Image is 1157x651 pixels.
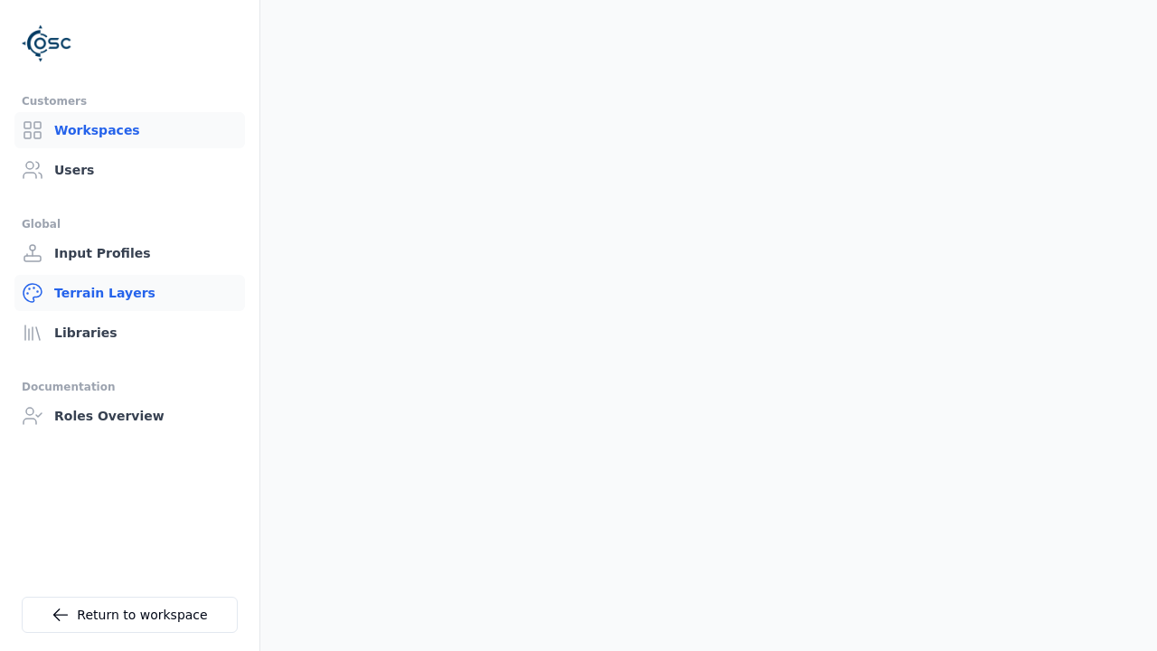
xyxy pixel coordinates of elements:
a: Return to workspace [22,597,238,633]
a: Users [14,152,245,188]
div: Documentation [22,376,238,398]
img: Logo [22,18,72,69]
div: Global [22,213,238,235]
a: Libraries [14,315,245,351]
div: Customers [22,90,238,112]
a: Workspaces [14,112,245,148]
a: Roles Overview [14,398,245,434]
a: Input Profiles [14,235,245,271]
a: Terrain Layers [14,275,245,311]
